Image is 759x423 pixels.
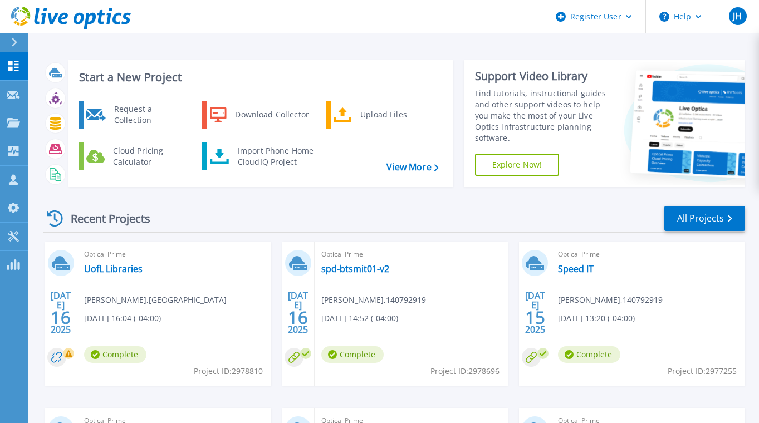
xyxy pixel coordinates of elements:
div: Recent Projects [43,205,165,232]
span: Complete [321,346,384,363]
span: Optical Prime [558,248,738,260]
span: [DATE] 13:20 (-04:00) [558,312,635,324]
a: Request a Collection [79,101,193,129]
a: UofL Libraries [84,263,143,274]
div: Download Collector [229,104,314,126]
span: Complete [84,346,146,363]
div: [DATE] 2025 [50,292,71,333]
span: Complete [558,346,620,363]
span: [PERSON_NAME] , 140792919 [558,294,663,306]
div: Find tutorials, instructional guides and other support videos to help you make the most of your L... [475,88,615,144]
div: Upload Files [355,104,437,126]
span: Optical Prime [84,248,265,260]
span: [DATE] 14:52 (-04:00) [321,312,398,324]
a: Download Collector [202,101,316,129]
div: [DATE] 2025 [525,292,546,333]
span: [PERSON_NAME] , 140792919 [321,294,426,306]
div: Support Video Library [475,69,615,83]
span: [DATE] 16:04 (-04:00) [84,312,161,324]
a: Speed IT [558,263,594,274]
span: Project ID: 2978810 [194,365,263,377]
a: Cloud Pricing Calculator [79,142,193,170]
a: Upload Files [326,101,440,129]
div: Request a Collection [109,104,190,126]
span: Project ID: 2978696 [430,365,500,377]
a: All Projects [664,206,745,231]
a: spd-btsmit01-v2 [321,263,389,274]
span: JH [733,12,742,21]
a: Explore Now! [475,154,560,176]
div: Import Phone Home CloudIQ Project [232,145,319,168]
a: View More [386,162,438,173]
span: [PERSON_NAME] , [GEOGRAPHIC_DATA] [84,294,227,306]
span: 16 [288,313,308,322]
span: Project ID: 2977255 [668,365,737,377]
div: Cloud Pricing Calculator [107,145,190,168]
span: 15 [525,313,545,322]
span: 16 [51,313,71,322]
h3: Start a New Project [79,71,438,83]
span: Optical Prime [321,248,502,260]
div: [DATE] 2025 [287,292,309,333]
